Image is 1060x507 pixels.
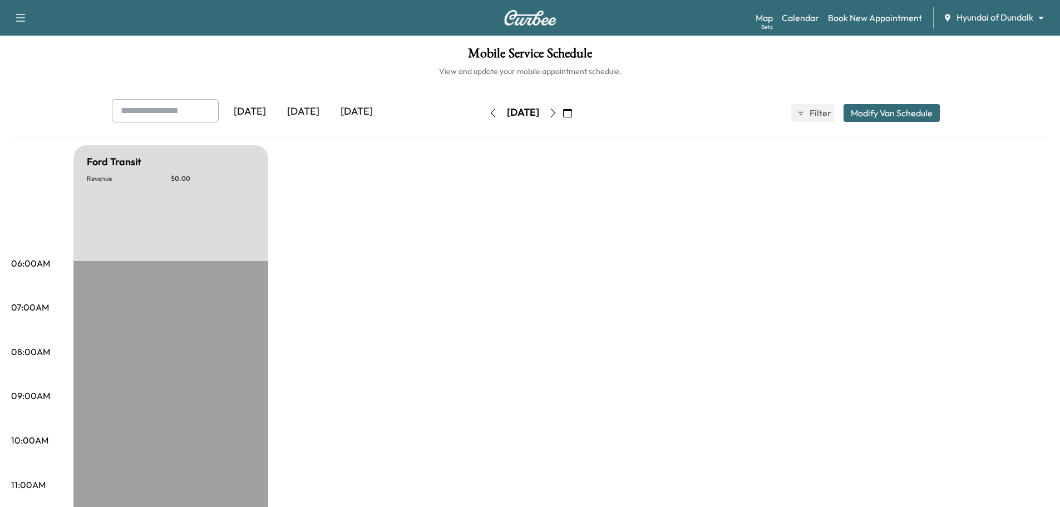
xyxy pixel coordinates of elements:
a: Calendar [782,11,819,24]
div: [DATE] [507,106,539,120]
p: 06:00AM [11,257,50,270]
p: 10:00AM [11,434,48,447]
p: 11:00AM [11,478,46,491]
p: 08:00AM [11,345,50,358]
h6: View and update your mobile appointment schedule. [11,66,1049,77]
button: Filter [791,104,835,122]
p: $ 0.00 [171,174,255,183]
p: Revenue [87,174,171,183]
p: 09:00AM [11,389,50,402]
div: [DATE] [223,99,277,125]
span: Hyundai of Dundalk [957,11,1033,24]
span: Filter [810,106,830,120]
a: Book New Appointment [828,11,922,24]
p: 07:00AM [11,301,49,314]
div: [DATE] [277,99,330,125]
a: MapBeta [756,11,773,24]
div: Beta [761,23,773,31]
h1: Mobile Service Schedule [11,47,1049,66]
h5: Ford Transit [87,154,141,170]
button: Modify Van Schedule [844,104,940,122]
img: Curbee Logo [504,10,557,26]
div: [DATE] [330,99,383,125]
